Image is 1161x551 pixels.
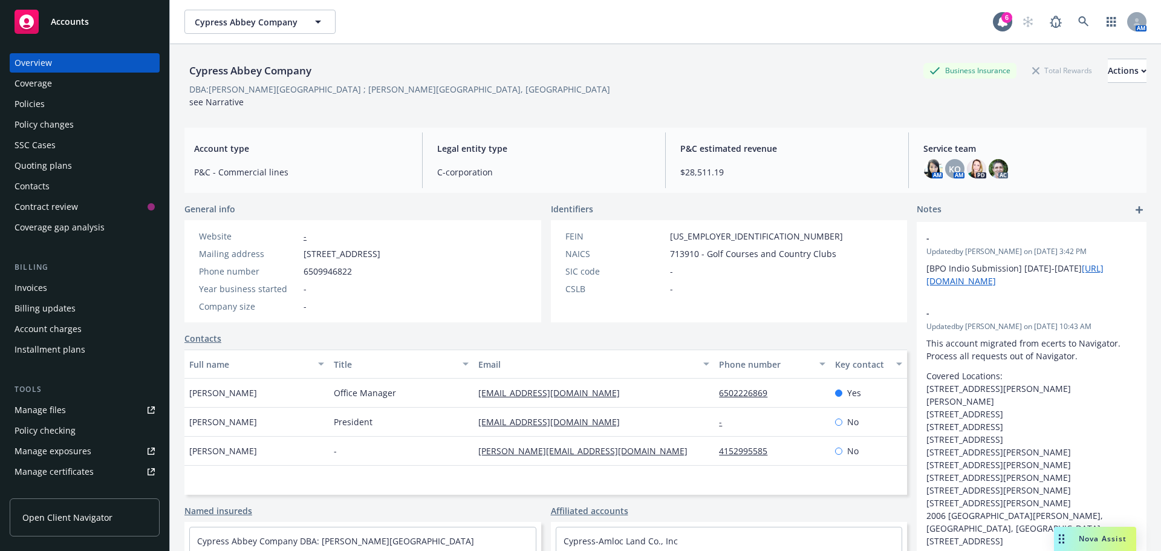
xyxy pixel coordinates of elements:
[304,300,307,313] span: -
[199,247,299,260] div: Mailing address
[680,142,894,155] span: P&C estimated revenue
[670,265,673,278] span: -
[184,10,336,34] button: Cypress Abbey Company
[926,307,1105,319] span: -
[926,433,1137,446] li: [STREET_ADDRESS]
[1079,533,1127,544] span: Nova Assist
[565,247,665,260] div: NAICS
[197,535,474,547] a: Cypress Abbey Company DBA: [PERSON_NAME][GEOGRAPHIC_DATA]
[51,17,89,27] span: Accounts
[15,319,82,339] div: Account charges
[1001,12,1012,23] div: 6
[199,230,299,243] div: Website
[334,386,396,399] span: Office Manager
[10,383,160,396] div: Tools
[917,203,941,217] span: Notes
[565,265,665,278] div: SIC code
[189,416,257,428] span: [PERSON_NAME]
[565,230,665,243] div: FEIN
[1108,59,1146,83] button: Actions
[551,504,628,517] a: Affiliated accounts
[719,387,777,399] a: 6502226869
[926,535,1137,547] li: [STREET_ADDRESS]
[10,74,160,93] a: Coverage
[15,94,45,114] div: Policies
[1054,527,1136,551] button: Nova Assist
[304,230,307,242] a: -
[184,350,329,379] button: Full name
[670,282,673,295] span: -
[835,358,889,371] div: Key contact
[304,265,352,278] span: 6509946822
[10,421,160,440] a: Policy checking
[189,358,311,371] div: Full name
[199,282,299,295] div: Year business started
[714,350,830,379] button: Phone number
[926,420,1137,433] li: [STREET_ADDRESS]
[917,222,1146,297] div: -Updatedby [PERSON_NAME] on [DATE] 3:42 PM[BPO Indio Submission] [DATE]-[DATE][URL][DOMAIN_NAME]
[478,387,629,399] a: [EMAIL_ADDRESS][DOMAIN_NAME]
[478,445,697,457] a: [PERSON_NAME][EMAIL_ADDRESS][DOMAIN_NAME]
[478,416,629,428] a: [EMAIL_ADDRESS][DOMAIN_NAME]
[10,319,160,339] a: Account charges
[926,471,1137,484] li: [STREET_ADDRESS][PERSON_NAME]
[10,53,160,73] a: Overview
[15,197,78,217] div: Contract review
[926,509,1137,535] li: 2006 [GEOGRAPHIC_DATA][PERSON_NAME], [GEOGRAPHIC_DATA], [GEOGRAPHIC_DATA]
[334,358,455,371] div: Title
[847,445,859,457] span: No
[199,265,299,278] div: Phone number
[564,535,678,547] a: Cypress-Amloc Land Co., Inc
[926,458,1137,471] li: [STREET_ADDRESS][PERSON_NAME]
[1108,59,1146,82] div: Actions
[670,247,836,260] span: 713910 - Golf Courses and Country Clubs
[22,511,112,524] span: Open Client Navigator
[847,386,861,399] span: Yes
[10,483,160,502] a: Manage claims
[923,63,1016,78] div: Business Insurance
[565,282,665,295] div: CSLB
[926,446,1137,458] li: [STREET_ADDRESS][PERSON_NAME]
[15,421,76,440] div: Policy checking
[1132,203,1146,217] a: add
[10,177,160,196] a: Contacts
[10,135,160,155] a: SSC Cases
[189,445,257,457] span: [PERSON_NAME]
[670,230,843,243] span: [US_EMPLOYER_IDENTIFICATION_NUMBER]
[15,462,94,481] div: Manage certificates
[680,166,894,178] span: $28,511.19
[10,442,160,461] a: Manage exposures
[10,115,160,134] a: Policy changes
[184,203,235,215] span: General info
[1026,63,1098,78] div: Total Rewards
[551,203,593,215] span: Identifiers
[10,94,160,114] a: Policies
[473,350,714,379] button: Email
[334,416,372,428] span: President
[437,166,651,178] span: C-corporation
[15,299,76,318] div: Billing updates
[10,400,160,420] a: Manage files
[15,483,76,502] div: Manage claims
[184,63,316,79] div: Cypress Abbey Company
[184,332,221,345] a: Contacts
[10,197,160,217] a: Contract review
[10,156,160,175] a: Quoting plans
[923,142,1137,155] span: Service team
[989,159,1008,178] img: photo
[194,166,408,178] span: P&C - Commercial lines
[926,408,1137,420] li: [STREET_ADDRESS]
[189,386,257,399] span: [PERSON_NAME]
[15,135,56,155] div: SSC Cases
[15,400,66,420] div: Manage files
[923,159,943,178] img: photo
[719,445,777,457] a: 4152995585
[184,504,252,517] a: Named insureds
[926,370,1137,382] p: Covered Locations:
[10,5,160,39] a: Accounts
[847,416,859,428] span: No
[10,299,160,318] a: Billing updates
[949,163,961,175] span: KO
[926,232,1105,244] span: -
[15,177,50,196] div: Contacts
